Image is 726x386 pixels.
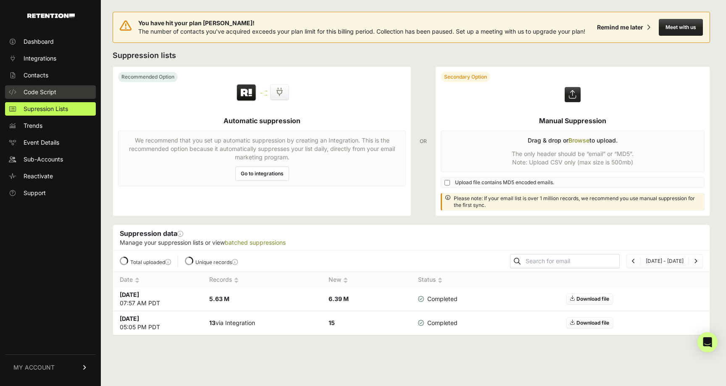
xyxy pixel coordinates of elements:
[329,319,335,326] strong: 15
[113,311,203,335] td: 05:05 PM PDT
[24,122,42,130] span: Trends
[5,69,96,82] a: Contacts
[120,315,139,322] strong: [DATE]
[260,95,267,96] img: integration
[113,287,203,311] td: 07:57 AM PDT
[438,277,442,283] img: no_sort-eaf950dc5ab64cae54d48a5578032e96f70b2ecb7d747501f34c8f2db400fb66.gif
[594,20,654,35] button: Remind me later
[5,119,96,132] a: Trends
[195,259,238,265] label: Unique records
[24,54,56,63] span: Integrations
[418,295,458,303] span: Completed
[455,179,554,186] span: Upload file contains MD5 encoded emails.
[203,311,322,335] td: via Integration
[24,155,63,164] span: Sub-Accounts
[5,169,96,183] a: Reactivate
[113,225,710,250] div: Suppression data
[5,52,96,65] a: Integrations
[411,272,471,288] th: Status
[5,102,96,116] a: Supression Lists
[234,277,239,283] img: no_sort-eaf950dc5ab64cae54d48a5578032e96f70b2ecb7d747501f34c8f2db400fb66.gif
[113,272,203,288] th: Date
[343,277,348,283] img: no_sort-eaf950dc5ab64cae54d48a5578032e96f70b2ecb7d747501f34c8f2db400fb66.gif
[260,93,267,94] img: integration
[566,317,613,328] a: Download file
[640,258,689,264] li: [DATE] - [DATE]
[235,167,289,181] a: Go to integrations
[13,363,55,372] span: MY ACCOUNT
[120,238,703,247] p: Manage your suppression lists or view
[203,272,322,288] th: Records
[524,255,619,267] input: Search for email
[24,71,48,79] span: Contacts
[329,295,349,302] strong: 6.39 M
[209,295,229,302] strong: 5.63 M
[24,138,59,147] span: Event Details
[224,116,300,126] h5: Automatic suppression
[113,50,710,61] h2: Suppression lists
[5,35,96,48] a: Dashboard
[694,258,697,264] a: Next
[24,172,53,180] span: Reactivate
[135,277,139,283] img: no_sort-eaf950dc5ab64cae54d48a5578032e96f70b2ecb7d747501f34c8f2db400fb66.gif
[120,291,139,298] strong: [DATE]
[5,186,96,200] a: Support
[597,23,643,32] div: Remind me later
[5,153,96,166] a: Sub-Accounts
[24,37,54,46] span: Dashboard
[420,66,427,216] div: OR
[124,136,400,161] p: We recommend that you set up automatic suppression by creating an Integration. This is the recomm...
[697,332,718,352] div: Open Intercom Messenger
[322,272,411,288] th: New
[260,90,267,92] img: integration
[659,19,703,36] button: Meet with us
[566,293,613,304] a: Download file
[118,72,178,82] div: Recommended Option
[209,319,216,326] strong: 13
[418,319,458,327] span: Completed
[27,13,75,18] img: Retention.com
[138,28,585,35] span: The number of contacts you've acquired exceeds your plan limit for this billing period. Collectio...
[626,254,703,268] nav: Page navigation
[5,354,96,380] a: MY ACCOUNT
[138,19,585,27] span: You have hit your plan [PERSON_NAME]!
[632,258,635,264] a: Previous
[24,105,68,113] span: Supression Lists
[5,136,96,149] a: Event Details
[445,180,450,185] input: Upload file contains MD5 encoded emails.
[225,239,286,246] a: batched suppressions
[24,189,46,197] span: Support
[236,84,257,102] img: Retention
[5,85,96,99] a: Code Script
[24,88,56,96] span: Code Script
[130,259,171,265] label: Total uploaded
